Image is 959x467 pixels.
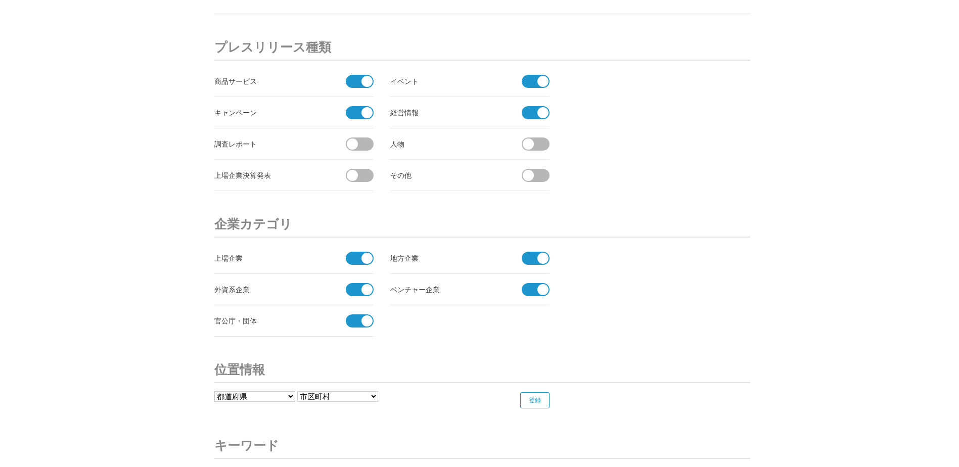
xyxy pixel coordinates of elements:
[214,357,750,383] h3: 位置情報
[390,252,504,264] div: 地方企業
[214,34,750,61] h3: プレスリリース種類
[520,392,550,408] input: 登録
[214,137,328,150] div: 調査レポート
[390,283,504,296] div: ベンチャー企業
[214,169,328,181] div: 上場企業決算発表
[214,314,328,327] div: 官公庁・団体
[390,106,504,119] div: 経営情報
[390,169,504,181] div: その他
[214,75,328,87] div: 商品サービス
[214,106,328,119] div: キャンペーン
[390,137,504,150] div: 人物
[390,75,504,87] div: イベント
[214,433,750,459] h3: キーワード
[214,211,750,238] h3: 企業カテゴリ
[214,252,328,264] div: 上場企業
[214,283,328,296] div: 外資系企業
